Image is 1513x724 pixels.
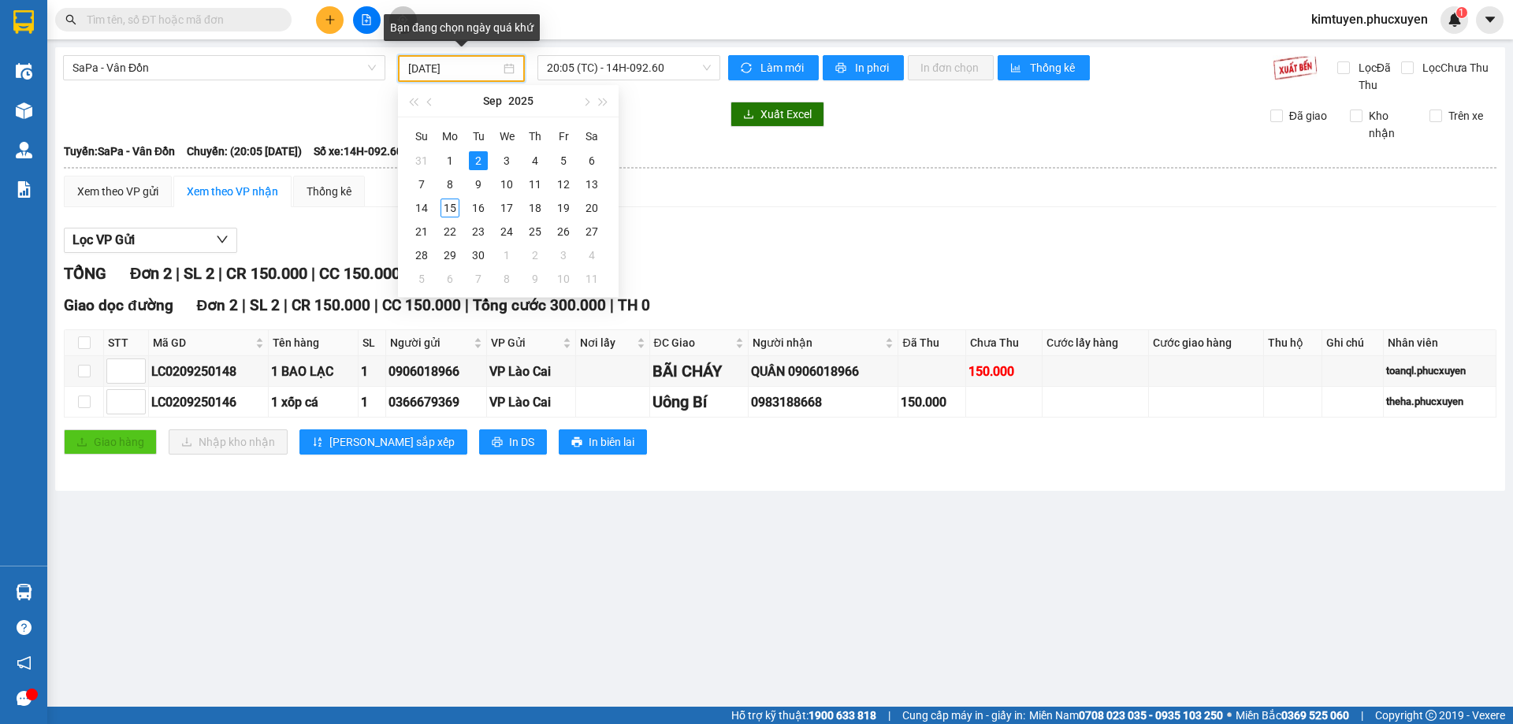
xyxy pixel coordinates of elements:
[361,14,372,25] span: file-add
[436,173,464,196] td: 2025-09-08
[487,387,575,418] td: VP Lào Cai
[65,14,76,25] span: search
[464,124,493,149] th: Tu
[559,429,647,455] button: printerIn biên lai
[497,199,516,217] div: 17
[1299,9,1441,29] span: kimtuyen.phucxuyen
[271,362,355,381] div: 1 BAO LẠC
[464,196,493,220] td: 2025-09-16
[521,173,549,196] td: 2025-09-11
[489,362,572,381] div: VP Lào Cai
[388,392,484,412] div: 0366679369
[652,359,746,384] div: BÃI CHÁY
[64,228,237,253] button: Lọc VP Gửi
[497,222,516,241] div: 24
[589,433,634,451] span: In biên lai
[554,269,573,288] div: 10
[316,6,344,34] button: plus
[390,334,470,351] span: Người gửi
[526,222,545,241] div: 25
[130,264,172,283] span: Đơn 2
[64,264,106,283] span: TỔNG
[250,296,280,314] span: SL 2
[549,220,578,243] td: 2025-09-26
[901,392,963,412] div: 150.000
[407,267,436,291] td: 2025-10-05
[311,264,315,283] span: |
[610,296,614,314] span: |
[526,269,545,288] div: 9
[509,433,534,451] span: In DS
[412,246,431,265] div: 28
[469,151,488,170] div: 2
[412,222,431,241] div: 21
[216,233,229,246] span: down
[469,175,488,194] div: 9
[1281,709,1349,722] strong: 0369 525 060
[441,199,459,217] div: 15
[582,175,601,194] div: 13
[888,707,890,724] span: |
[1456,7,1467,18] sup: 1
[176,264,180,283] span: |
[549,196,578,220] td: 2025-09-19
[242,296,246,314] span: |
[1361,707,1363,724] span: |
[1043,330,1149,356] th: Cước lấy hàng
[728,55,819,80] button: syncLàm mới
[1448,13,1462,27] img: icon-new-feature
[521,267,549,291] td: 2025-10-09
[521,220,549,243] td: 2025-09-25
[493,124,521,149] th: We
[549,149,578,173] td: 2025-09-05
[441,246,459,265] div: 29
[582,222,601,241] div: 27
[741,62,754,75] span: sync
[187,183,278,200] div: Xem theo VP nhận
[491,334,559,351] span: VP Gửi
[16,181,32,198] img: solution-icon
[361,362,384,381] div: 1
[64,429,157,455] button: uploadGiao hàng
[329,433,455,451] span: [PERSON_NAME] sắp xếp
[618,296,650,314] span: TH 0
[441,151,459,170] div: 1
[809,709,876,722] strong: 1900 633 818
[554,175,573,194] div: 12
[554,246,573,265] div: 3
[408,60,500,77] input: 02/09/2025
[441,222,459,241] div: 22
[582,246,601,265] div: 4
[464,220,493,243] td: 2025-09-23
[226,264,307,283] span: CR 150.000
[760,59,806,76] span: Làm mới
[436,124,464,149] th: Mo
[436,196,464,220] td: 2025-09-15
[407,173,436,196] td: 2025-09-07
[319,264,400,283] span: CC 150.000
[730,102,824,127] button: downloadXuất Excel
[1384,330,1496,356] th: Nhân viên
[1426,710,1437,721] span: copyright
[497,246,516,265] div: 1
[1029,707,1223,724] span: Miền Nam
[436,243,464,267] td: 2025-09-29
[526,151,545,170] div: 4
[359,330,387,356] th: SL
[526,199,545,217] div: 18
[521,149,549,173] td: 2025-09-04
[580,334,634,351] span: Nơi lấy
[87,11,273,28] input: Tìm tên, số ĐT hoặc mã đơn
[184,264,214,283] span: SL 2
[441,269,459,288] div: 6
[464,267,493,291] td: 2025-10-07
[1273,55,1318,80] img: 9k=
[284,296,288,314] span: |
[407,220,436,243] td: 2025-09-21
[407,149,436,173] td: 2025-08-31
[441,175,459,194] div: 8
[578,124,606,149] th: Sa
[412,175,431,194] div: 7
[407,196,436,220] td: 2025-09-14
[554,222,573,241] div: 26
